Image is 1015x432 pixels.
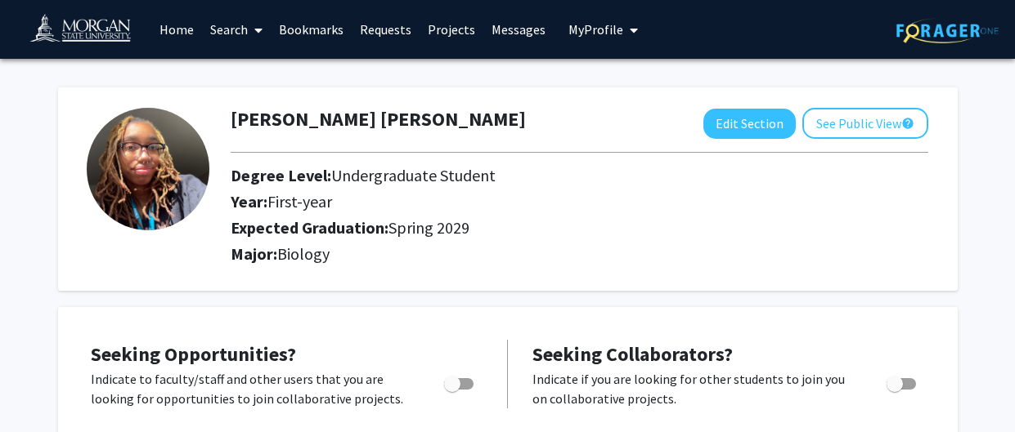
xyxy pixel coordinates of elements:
[352,1,420,58] a: Requests
[532,369,856,408] p: Indicate if you are looking for other students to join you on collaborative projects.
[331,165,496,185] span: Undergraduate Student
[483,1,554,58] a: Messages
[568,21,623,38] span: My Profile
[271,1,352,58] a: Bookmarks
[802,108,928,139] button: See Public View
[420,1,483,58] a: Projects
[231,244,928,264] h2: Major:
[896,18,999,43] img: ForagerOne Logo
[267,191,332,212] span: First-year
[231,108,526,131] h1: [PERSON_NAME] [PERSON_NAME]
[703,109,796,139] button: Edit Section
[231,192,885,212] h2: Year:
[202,1,271,58] a: Search
[277,243,330,264] span: Biology
[12,359,70,420] iframe: Chat
[231,166,885,185] h2: Degree Level:
[29,13,146,50] img: Morgan State University Logo
[87,108,209,230] img: Profile Picture
[91,369,413,408] p: Indicate to faculty/staff and other users that you are looking for opportunities to join collabor...
[91,341,296,367] span: Seeking Opportunities?
[880,369,925,394] div: Toggle
[532,341,733,367] span: Seeking Collaborators?
[901,114,914,133] mat-icon: help
[151,1,202,58] a: Home
[438,369,483,394] div: Toggle
[231,218,885,238] h2: Expected Graduation:
[388,217,469,238] span: Spring 2029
